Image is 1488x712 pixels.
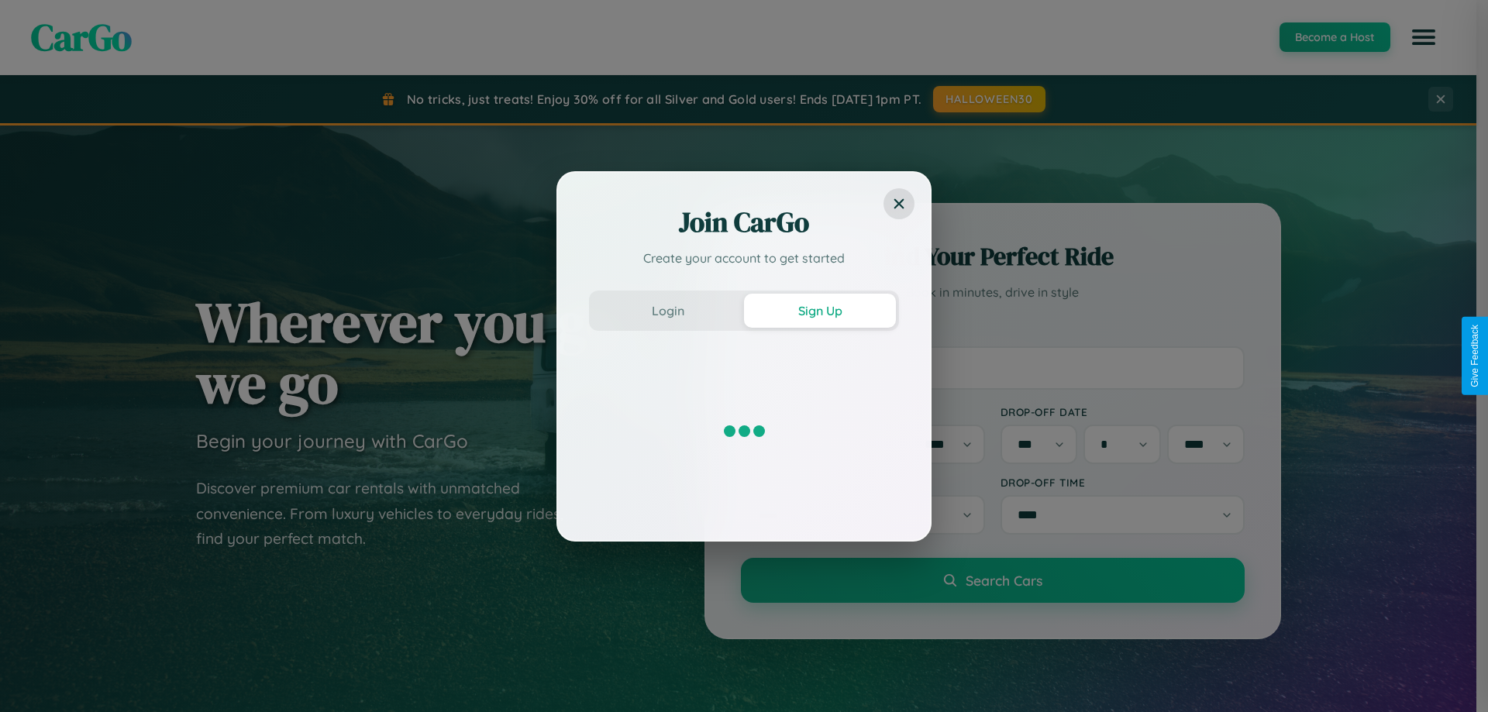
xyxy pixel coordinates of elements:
button: Login [592,294,744,328]
iframe: Intercom live chat [15,659,53,697]
h2: Join CarGo [589,204,899,241]
p: Create your account to get started [589,249,899,267]
div: Give Feedback [1469,325,1480,387]
button: Sign Up [744,294,896,328]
